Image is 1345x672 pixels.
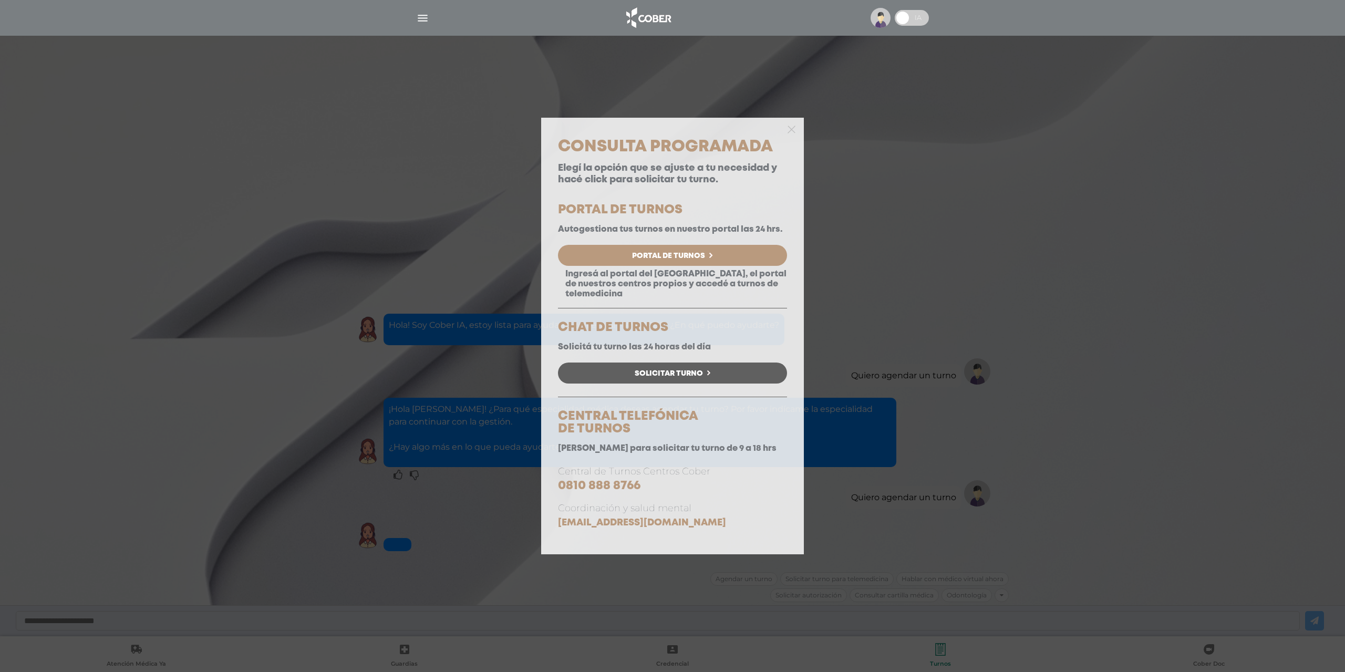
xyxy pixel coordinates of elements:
[632,252,705,260] span: Portal de Turnos
[558,443,787,453] p: [PERSON_NAME] para solicitar tu turno de 9 a 18 hrs
[558,342,787,352] p: Solicitá tu turno las 24 horas del día
[558,519,726,527] a: [EMAIL_ADDRESS][DOMAIN_NAME]
[558,410,787,436] h5: CENTRAL TELEFÓNICA DE TURNOS
[558,363,787,384] a: Solicitar Turno
[558,204,787,216] h5: PORTAL DE TURNOS
[558,322,787,334] h5: CHAT DE TURNOS
[558,480,640,491] a: 0810 888 8766
[635,370,703,377] span: Solicitar Turno
[558,464,787,493] p: Central de Turnos Centros Cober
[558,224,787,234] p: Autogestiona tus turnos en nuestro portal las 24 hrs.
[558,140,773,154] span: Consulta Programada
[558,501,787,530] p: Coordinación y salud mental
[558,245,787,266] a: Portal de Turnos
[558,269,787,299] p: Ingresá al portal del [GEOGRAPHIC_DATA], el portal de nuestros centros propios y accedé a turnos ...
[558,163,787,185] p: Elegí la opción que se ajuste a tu necesidad y hacé click para solicitar tu turno.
